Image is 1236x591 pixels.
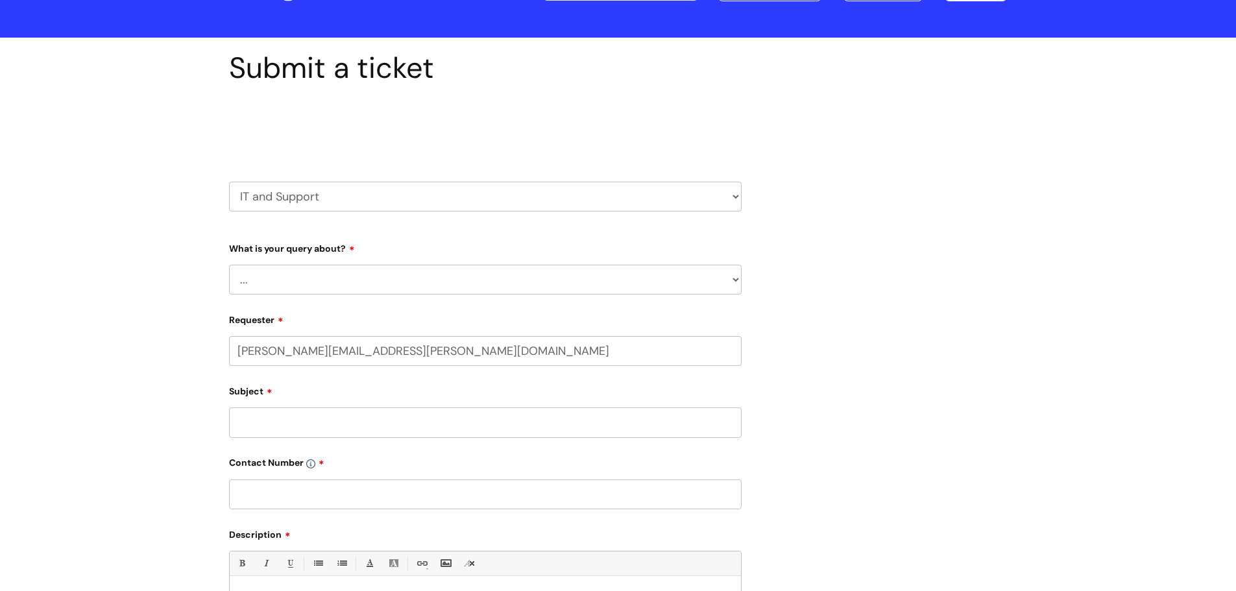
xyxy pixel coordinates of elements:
[258,555,274,572] a: Italic (Ctrl-I)
[234,555,250,572] a: Bold (Ctrl-B)
[229,336,742,366] input: Email
[361,555,378,572] a: Font Color
[229,525,742,540] label: Description
[413,555,430,572] a: Link
[229,453,742,468] label: Contact Number
[229,51,742,86] h1: Submit a ticket
[306,459,315,468] img: info-icon.svg
[229,310,742,326] label: Requester
[229,239,742,254] label: What is your query about?
[229,115,742,139] h2: Select issue type
[385,555,402,572] a: Back Color
[437,555,454,572] a: Insert Image...
[461,555,478,572] a: Remove formatting (Ctrl-\)
[309,555,326,572] a: • Unordered List (Ctrl-Shift-7)
[333,555,350,572] a: 1. Ordered List (Ctrl-Shift-8)
[282,555,298,572] a: Underline(Ctrl-U)
[229,381,742,397] label: Subject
